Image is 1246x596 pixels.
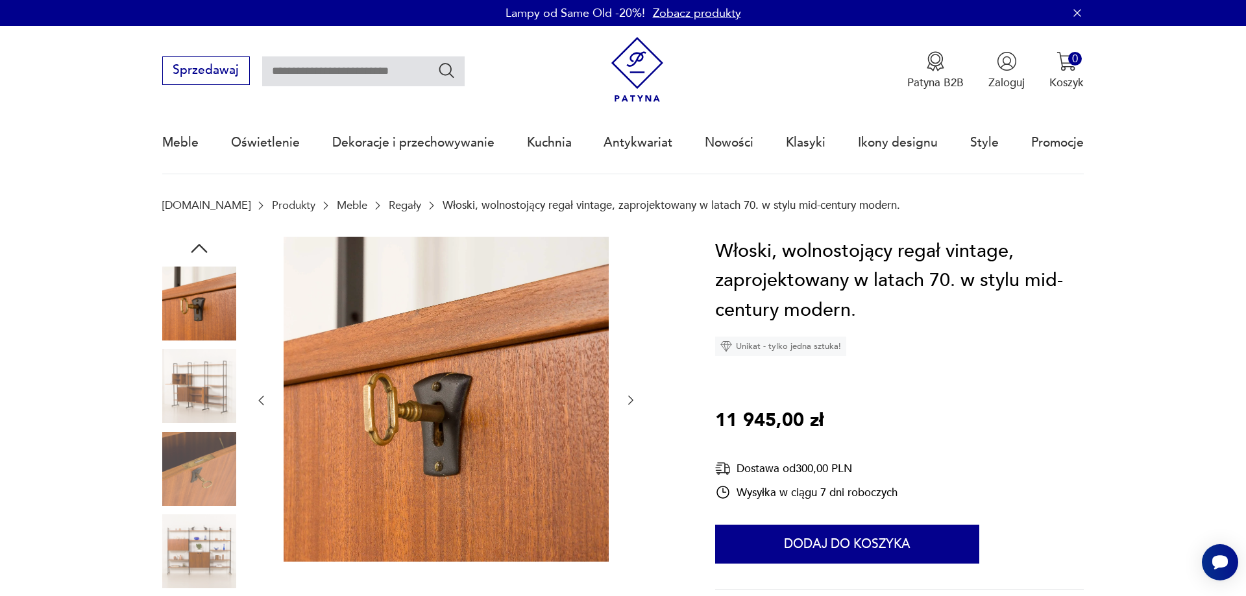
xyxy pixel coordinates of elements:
[162,514,236,588] img: Zdjęcie produktu Włoski, wolnostojący regał vintage, zaprojektowany w latach 70. w stylu mid-cent...
[988,51,1025,90] button: Zaloguj
[653,5,741,21] a: Zobacz produkty
[907,51,964,90] button: Patyna B2B
[389,199,421,211] a: Regały
[997,51,1017,71] img: Ikonka użytkownika
[858,113,938,173] a: Ikony designu
[162,199,250,211] a: [DOMAIN_NAME]
[162,267,236,340] img: Zdjęcie produktu Włoski, wolnostojący regał vintage, zaprojektowany w latach 70. w stylu mid-cent...
[1057,51,1077,71] img: Ikona koszyka
[1049,51,1084,90] button: 0Koszyk
[705,113,753,173] a: Nowości
[162,66,250,77] a: Sprzedawaj
[332,113,495,173] a: Dekoracje i przechowywanie
[284,237,609,562] img: Zdjęcie produktu Włoski, wolnostojący regał vintage, zaprojektowany w latach 70. w stylu mid-cent...
[988,75,1025,90] p: Zaloguj
[162,349,236,423] img: Zdjęcie produktu Włoski, wolnostojący regał vintage, zaprojektowany w latach 70. w stylu mid-cent...
[527,113,572,173] a: Kuchnia
[970,113,999,173] a: Style
[715,337,846,356] div: Unikat - tylko jedna sztuka!
[604,113,672,173] a: Antykwariat
[337,199,367,211] a: Meble
[907,51,964,90] a: Ikona medaluPatyna B2B
[1049,75,1084,90] p: Koszyk
[786,113,825,173] a: Klasyki
[715,484,898,500] div: Wysyłka w ciągu 7 dni roboczych
[1202,544,1238,580] iframe: Smartsupp widget button
[1031,113,1084,173] a: Promocje
[162,113,199,173] a: Meble
[1068,52,1082,66] div: 0
[907,75,964,90] p: Patyna B2B
[443,199,900,211] p: Włoski, wolnostojący regał vintage, zaprojektowany w latach 70. w stylu mid-century modern.
[162,56,250,85] button: Sprzedawaj
[720,340,732,352] img: Ikona diamentu
[715,237,1084,326] h1: Włoski, wolnostojący regał vintage, zaprojektowany w latach 70. w stylu mid-century modern.
[605,37,670,102] img: Patyna - sklep z meblami i dekoracjami vintage
[925,51,946,71] img: Ikona medalu
[506,5,645,21] p: Lampy od Same Old -20%!
[715,460,731,477] img: Ikona dostawy
[231,113,300,173] a: Oświetlenie
[162,432,236,506] img: Zdjęcie produktu Włoski, wolnostojący regał vintage, zaprojektowany w latach 70. w stylu mid-cent...
[437,61,456,80] button: Szukaj
[715,525,979,564] button: Dodaj do koszyka
[715,460,898,477] div: Dostawa od 300,00 PLN
[715,406,824,436] p: 11 945,00 zł
[272,199,315,211] a: Produkty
